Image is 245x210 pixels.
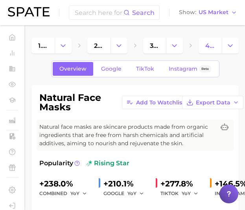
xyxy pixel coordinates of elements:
span: YoY [127,190,136,197]
span: Add to Watchlist [136,99,184,106]
span: 4. natural face masks [205,42,215,49]
span: Beta [201,66,209,72]
div: GOOGLE [103,189,149,198]
span: YoY [70,190,79,197]
a: InstagramBeta [162,62,218,76]
div: +277.8% [160,177,204,190]
button: Change Category [55,38,72,53]
img: SPATE [8,7,50,16]
div: combined [39,189,92,198]
button: Change Category [166,38,183,53]
button: YoY [182,189,199,198]
span: Natural face masks are skincare products made from organic ingredients that are free from harsh c... [39,123,215,148]
span: 1. skincare [38,42,48,49]
button: Export Data [182,96,243,109]
span: 2. face products [94,42,104,49]
a: 3. face mask products [143,38,166,53]
div: +238.0% [39,177,92,190]
h1: natural face masks [39,93,116,112]
button: ShowUS Market [177,7,239,18]
span: Overview [59,66,87,72]
a: TikTok [129,62,161,76]
input: Search here for a brand, industry, or ingredient [74,6,123,19]
span: Show [179,10,196,15]
a: Google [94,62,128,76]
div: TIKTOK [160,189,204,198]
button: YoY [127,189,144,198]
span: Export Data [196,99,230,106]
a: 1. skincare [31,38,55,53]
a: Overview [53,62,93,76]
span: YoY [182,190,191,197]
a: 2. face products [87,38,111,53]
div: +210.1% [103,177,149,190]
span: 3. face mask products [150,42,160,49]
button: Add to Watchlist [122,96,197,109]
span: TikTok [136,66,154,72]
span: Popularity [39,159,73,168]
button: Change Category [111,38,127,53]
a: 4. natural face masks [199,38,222,53]
span: rising star [86,159,129,168]
img: rising star [86,160,92,166]
span: Instagram [169,66,197,72]
button: YoY [70,189,87,198]
span: US Market [199,10,228,15]
button: Change Category [222,38,239,53]
span: Google [101,66,122,72]
span: Search [132,9,155,16]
